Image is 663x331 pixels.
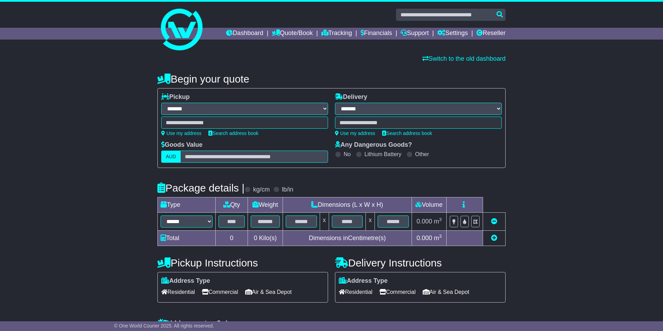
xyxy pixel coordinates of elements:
[416,218,432,225] span: 0.000
[157,257,328,269] h4: Pickup Instructions
[339,287,372,297] span: Residential
[161,151,181,163] label: AUD
[114,323,214,329] span: © One World Courier 2025. All rights reserved.
[335,130,375,136] a: Use my address
[161,141,203,149] label: Goods Value
[335,141,412,149] label: Any Dangerous Goods?
[434,235,442,241] span: m
[208,130,258,136] a: Search address book
[216,231,248,246] td: 0
[202,287,238,297] span: Commercial
[339,277,388,285] label: Address Type
[412,197,446,213] td: Volume
[161,287,195,297] span: Residential
[361,28,392,40] a: Financials
[282,186,293,194] label: lb/in
[335,257,506,269] h4: Delivery Instructions
[161,130,201,136] a: Use my address
[320,213,329,231] td: x
[335,93,367,101] label: Delivery
[416,235,432,241] span: 0.000
[434,218,442,225] span: m
[422,55,506,62] a: Switch to the old dashboard
[157,73,506,85] h4: Begin your quote
[272,28,313,40] a: Quote/Book
[254,235,257,241] span: 0
[161,93,190,101] label: Pickup
[158,197,216,213] td: Type
[401,28,429,40] a: Support
[248,197,283,213] td: Weight
[379,287,415,297] span: Commercial
[157,182,244,194] h4: Package details |
[226,28,263,40] a: Dashboard
[437,28,468,40] a: Settings
[321,28,352,40] a: Tracking
[161,277,210,285] label: Address Type
[366,213,375,231] td: x
[157,318,506,330] h4: Warranty & Insurance
[248,231,283,246] td: Kilo(s)
[283,231,412,246] td: Dimensions in Centimetre(s)
[283,197,412,213] td: Dimensions (L x W x H)
[158,231,216,246] td: Total
[491,235,497,241] a: Add new item
[439,234,442,239] sup: 3
[439,217,442,222] sup: 3
[245,287,292,297] span: Air & Sea Depot
[491,218,497,225] a: Remove this item
[344,151,351,158] label: No
[423,287,470,297] span: Air & Sea Depot
[476,28,506,40] a: Reseller
[364,151,402,158] label: Lithium Battery
[382,130,432,136] a: Search address book
[415,151,429,158] label: Other
[253,186,270,194] label: kg/cm
[216,197,248,213] td: Qty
